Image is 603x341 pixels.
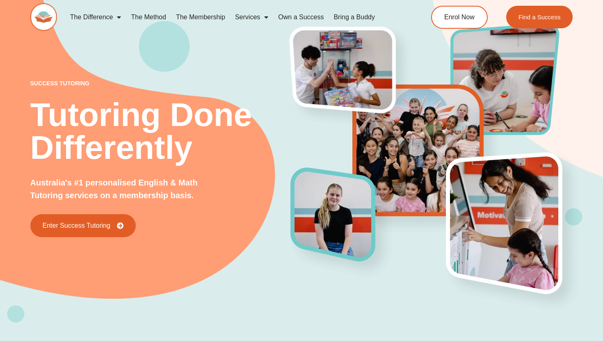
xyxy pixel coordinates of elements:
[431,6,488,29] a: Enrol Now
[329,8,380,27] a: Bring a Buddy
[30,176,221,202] p: Australia's #1 personalised English & Math Tutoring services on a membership basis.
[65,8,126,27] a: The Difference
[30,214,136,237] a: Enter Success Tutoring
[30,98,291,164] h2: Tutoring Done Differently
[444,14,475,21] span: Enrol Now
[506,6,573,28] a: Find a Success
[43,222,110,229] span: Enter Success Tutoring
[65,8,400,27] nav: Menu
[126,8,171,27] a: The Method
[518,14,561,20] span: Find a Success
[30,80,291,86] p: success tutoring
[171,8,230,27] a: The Membership
[230,8,273,27] a: Services
[273,8,329,27] a: Own a Success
